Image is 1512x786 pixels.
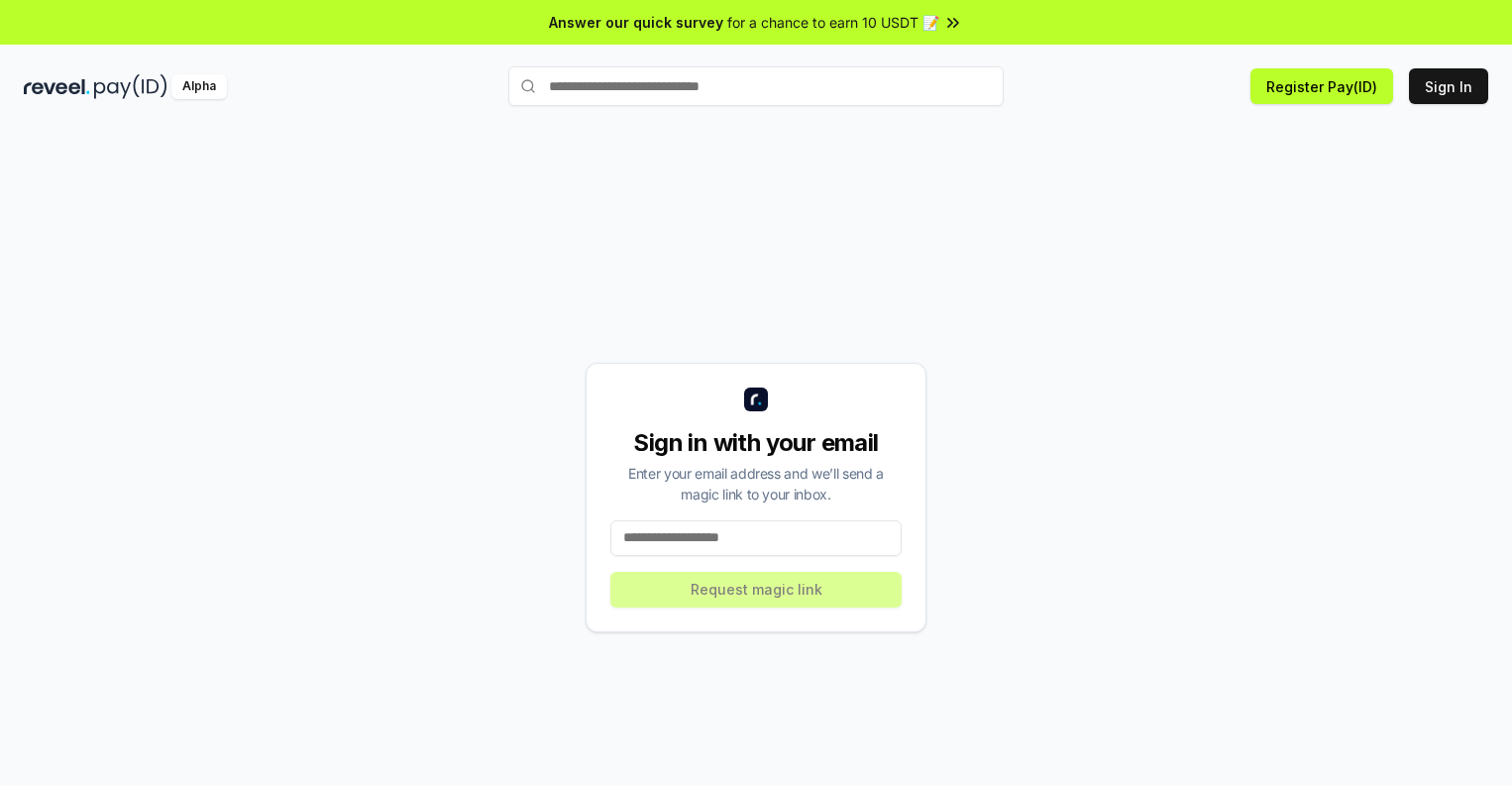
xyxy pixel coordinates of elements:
span: Answer our quick survey [549,12,723,33]
span: for a chance to earn 10 USDT 📝 [727,12,939,33]
div: Enter your email address and we’ll send a magic link to your inbox. [610,463,902,505]
img: reveel_dark [24,74,90,99]
img: logo_small [744,388,768,411]
div: Sign in with your email [610,427,902,459]
button: Sign In [1409,68,1488,104]
div: Alpha [171,74,227,99]
button: Register Pay(ID) [1250,68,1393,104]
img: pay_id [94,74,167,99]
